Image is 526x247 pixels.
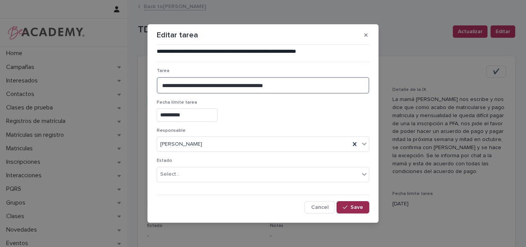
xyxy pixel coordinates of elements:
span: Cancel [311,205,328,210]
span: Fecha límite tarea [157,100,197,105]
span: Tarea [157,69,169,73]
span: Responsable [157,128,186,133]
span: [PERSON_NAME] [160,140,202,148]
button: Cancel [305,201,335,213]
div: Select... [160,170,179,178]
span: Save [350,205,363,210]
p: Editar tarea [157,30,198,40]
span: Estado [157,158,172,163]
button: Save [337,201,369,213]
